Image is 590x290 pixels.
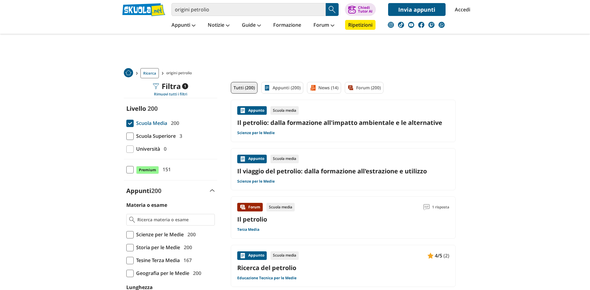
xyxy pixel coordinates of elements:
[264,85,270,91] img: Appunti filtro contenuto
[345,3,376,16] button: ChiediTutor AI
[161,145,167,153] span: 0
[237,276,297,280] a: Educazione Tecnica per le Medie
[328,5,337,14] img: Cerca appunti, riassunti o versioni
[439,22,445,28] img: WhatsApp
[418,22,424,28] img: facebook
[240,204,246,210] img: Forum contenuto
[140,68,159,78] a: Ricerca
[182,83,188,89] span: 1
[312,20,336,31] a: Forum
[428,22,435,28] img: twitch
[237,118,449,127] a: Il petrolio: dalla formazione all'impatto ambientale e le alternative
[134,145,160,153] span: Università
[443,252,449,260] span: (2)
[237,179,275,184] a: Scienze per le Medie
[237,215,267,223] a: Il petrolio
[423,204,430,210] img: Commenti lettura
[432,203,449,211] span: 1 risposta
[191,269,201,277] span: 200
[237,130,275,135] a: Scienze per le Medie
[168,119,179,127] span: 200
[237,106,267,115] div: Appunto
[137,217,212,223] input: Ricerca materia o esame
[231,82,258,94] a: Tutti (200)
[129,217,135,223] img: Ricerca materia o esame
[310,85,316,91] img: News filtro contenuto
[388,22,394,28] img: instagram
[206,20,231,31] a: Notizie
[266,203,295,211] div: Scuola media
[181,256,192,264] span: 167
[270,251,299,260] div: Scuola media
[272,20,303,31] a: Formazione
[408,22,414,28] img: youtube
[270,106,299,115] div: Scuola media
[398,22,404,28] img: tiktok
[134,230,184,238] span: Scienze per le Medie
[270,155,299,163] div: Scuola media
[185,230,196,238] span: 200
[134,269,189,277] span: Geografia per le Medie
[166,68,194,78] span: origini petrolio
[147,104,158,113] span: 200
[126,202,167,208] label: Materia o esame
[160,165,171,173] span: 151
[345,82,383,94] a: Forum (200)
[151,187,161,195] span: 200
[134,119,167,127] span: Scuola Media
[427,253,434,259] img: Appunti contenuto
[237,227,259,232] a: Terza Media
[237,251,267,260] div: Appunto
[240,20,262,31] a: Guide
[126,104,146,113] label: Livello
[171,3,326,16] input: Cerca appunti, riassunti o versioni
[177,132,182,140] span: 3
[170,20,197,31] a: Appunti
[237,167,449,175] a: Il viaggio del petrolio: dalla formazione all'estrazione e utilizzo
[134,132,176,140] span: Scuola Superiore
[124,92,217,97] div: Rimuovi tutti i filtri
[153,83,159,89] img: Filtra filtri mobile
[237,203,263,211] div: Forum
[326,3,339,16] button: Search Button
[126,187,161,195] label: Appunti
[261,82,303,94] a: Appunti (200)
[240,156,246,162] img: Appunti contenuto
[345,20,376,30] a: Ripetizioni
[136,166,159,174] span: Premium
[388,3,446,16] a: Invia appunti
[237,264,449,272] a: Ricerca del petrolio
[358,6,372,13] div: Chiedi Tutor AI
[240,253,246,259] img: Appunti contenuto
[124,68,133,77] img: Home
[455,3,468,16] a: Accedi
[153,82,188,91] div: Filtra
[181,243,192,251] span: 200
[348,85,354,91] img: Forum filtro contenuto
[124,68,133,78] a: Home
[240,107,246,114] img: Appunti contenuto
[210,189,215,192] img: Apri e chiudi sezione
[435,252,442,260] span: 4/5
[237,155,267,163] div: Appunto
[307,82,341,94] a: News (14)
[134,243,180,251] span: Storia per le Medie
[134,256,180,264] span: Tesine Terza Media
